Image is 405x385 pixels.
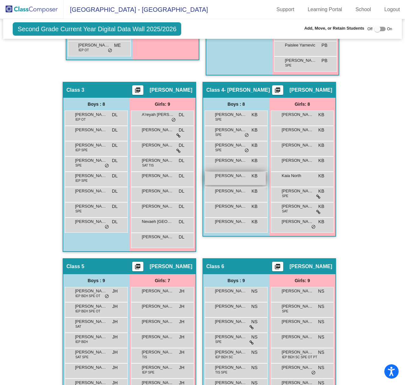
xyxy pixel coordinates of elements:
span: SPE [215,148,222,153]
span: [PERSON_NAME] [215,349,247,355]
span: [PERSON_NAME] [75,334,107,340]
span: [PERSON_NAME] [75,303,107,310]
span: [PERSON_NAME] [142,188,174,194]
span: DL [179,173,184,179]
span: IEP BEH SPE OT [75,294,100,298]
span: [PERSON_NAME] [282,218,313,225]
span: do_not_disturb_alt [105,225,109,230]
span: do_not_disturb_alt [171,118,176,123]
span: [PERSON_NAME] [75,111,107,118]
span: do_not_disturb_alt [311,225,316,230]
span: ME [114,42,121,49]
span: SPE [215,117,222,122]
span: do_not_disturb_alt [105,294,109,299]
span: [PERSON_NAME] [282,203,313,210]
span: DL [179,157,184,164]
span: KB [251,111,257,118]
span: [PERSON_NAME] [142,234,174,240]
span: DL [112,111,118,118]
span: Paislee Yarnevic [285,42,317,48]
mat-icon: picture_as_pdf [274,263,281,272]
span: JH [112,288,118,295]
span: NS [251,364,257,371]
span: [PERSON_NAME] [75,127,107,133]
button: Print Students Details [272,262,283,271]
span: KB [318,142,324,149]
span: SPE [285,63,292,68]
span: NS [251,318,257,325]
span: NS [251,349,257,356]
span: JH [112,349,118,356]
span: JH [179,288,184,295]
span: [PERSON_NAME] [142,318,174,325]
span: DL [179,218,184,225]
span: IEP OT [75,117,86,122]
span: [PERSON_NAME] [282,142,313,148]
span: DL [179,188,184,195]
span: IEP BEH SPE OT [75,309,100,314]
span: DL [179,111,184,118]
div: Boys : 8 [63,98,129,111]
span: JH [112,334,118,340]
span: [PERSON_NAME] [282,288,313,294]
span: Nevaeh [GEOGRAPHIC_DATA] [142,218,174,225]
span: [GEOGRAPHIC_DATA] - [GEOGRAPHIC_DATA] [64,4,208,15]
span: KB [251,203,257,210]
span: DL [179,203,184,210]
div: Boys : 9 [203,274,269,287]
span: [PERSON_NAME] [215,173,247,179]
span: PB [321,57,327,64]
span: Kaia North [282,173,313,179]
span: [PERSON_NAME] [282,188,313,194]
span: [PERSON_NAME] [75,218,107,225]
a: School [350,4,376,15]
a: Support [271,4,299,15]
span: [PERSON_NAME] [282,111,313,118]
span: Add, Move, or Retain Students [304,25,364,32]
span: SPE [282,309,288,314]
span: Class 5 [66,263,84,270]
span: DL [112,173,118,179]
button: Print Students Details [132,262,143,271]
span: [PERSON_NAME] [75,157,107,164]
a: Logout [379,4,405,15]
span: IEP SPE [75,148,88,153]
span: JH [179,318,184,325]
span: KB [318,173,324,179]
div: Girls: 9 [269,274,335,287]
span: SPE [215,132,222,137]
div: Girls: 8 [269,98,335,111]
span: SAT [282,209,288,214]
span: Second Grade Current Year Digital Data Wall 2025/2026 [13,22,181,36]
span: KB [251,173,257,179]
span: [PERSON_NAME] [215,157,247,164]
span: [PERSON_NAME] [75,203,107,210]
span: [PERSON_NAME] [290,87,332,93]
span: JH [112,364,118,371]
span: [PERSON_NAME] Boilegh [282,157,313,164]
span: [PERSON_NAME] (DJ) [PERSON_NAME] [75,318,107,325]
span: JH [179,349,184,356]
span: DL [112,188,118,195]
span: KB [318,157,324,164]
span: [PERSON_NAME] [290,263,332,270]
span: SPE [282,194,288,198]
span: NS [251,288,257,295]
span: NS [318,318,324,325]
span: DL [112,218,118,225]
span: [PERSON_NAME] [215,318,247,325]
span: NS [318,364,324,371]
span: DL [112,142,118,149]
div: Boys : 9 [63,274,129,287]
span: SAT SPE [75,355,88,360]
span: [PERSON_NAME] [142,203,174,210]
span: [PERSON_NAME] [142,157,174,164]
span: [PERSON_NAME] [282,334,313,340]
span: KB [251,188,257,195]
button: Print Students Details [132,85,143,95]
span: DL [179,234,184,240]
span: [PERSON_NAME] [75,173,107,179]
span: [PERSON_NAME] [75,142,107,148]
span: [PERSON_NAME] [150,87,192,93]
span: On [387,26,392,32]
